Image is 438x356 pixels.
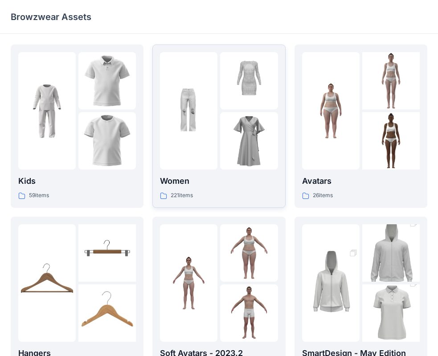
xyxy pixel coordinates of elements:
p: 26 items [313,191,333,200]
a: folder 1folder 2folder 3Women221items [152,44,285,208]
img: folder 2 [362,210,420,296]
img: folder 2 [220,224,278,282]
img: folder 3 [78,284,136,342]
img: folder 1 [18,254,76,311]
img: folder 1 [302,240,360,326]
img: folder 3 [220,284,278,342]
p: Women [160,175,278,187]
img: folder 2 [220,52,278,109]
img: folder 2 [78,224,136,282]
p: Browzwear Assets [11,11,91,23]
img: folder 3 [78,112,136,170]
p: 221 items [171,191,193,200]
p: Avatars [302,175,420,187]
img: folder 1 [160,254,217,311]
p: Kids [18,175,136,187]
img: folder 1 [302,82,360,140]
img: folder 3 [362,112,420,170]
a: folder 1folder 2folder 3Avatars26items [295,44,427,208]
img: folder 2 [362,52,420,109]
img: folder 2 [78,52,136,109]
img: folder 1 [18,82,76,140]
img: folder 3 [220,112,278,170]
a: folder 1folder 2folder 3Kids59items [11,44,143,208]
img: folder 1 [160,82,217,140]
p: 59 items [29,191,49,200]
